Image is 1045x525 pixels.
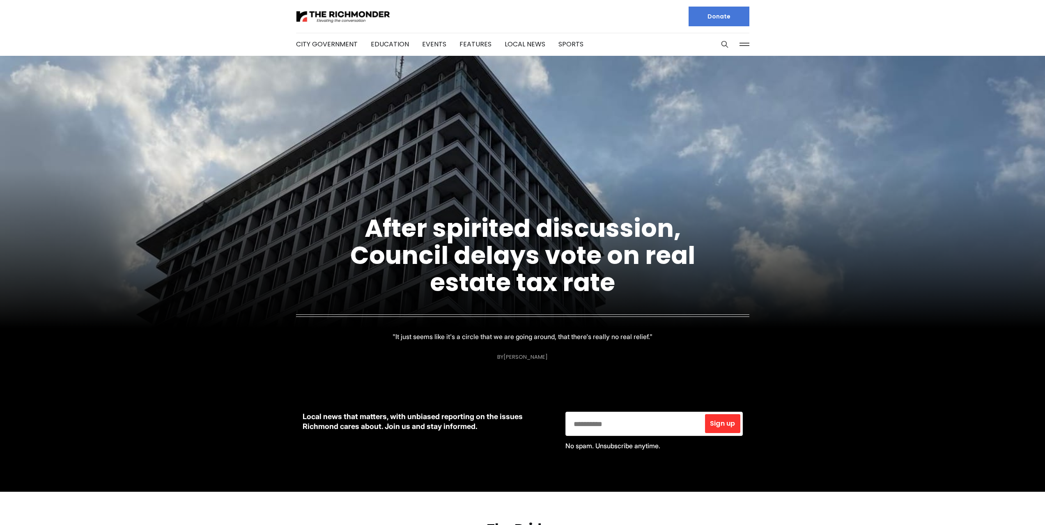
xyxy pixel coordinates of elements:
a: [PERSON_NAME] [503,353,548,361]
a: After spirited discussion, Council delays vote on real estate tax rate [350,211,695,300]
a: Sports [558,39,583,49]
a: Education [371,39,409,49]
span: Sign up [710,420,735,427]
a: City Government [296,39,358,49]
button: Search this site [719,38,731,50]
p: Local news that matters, with unbiased reporting on the issues Richmond cares about. Join us and ... [303,412,552,431]
a: Local News [505,39,545,49]
a: Events [422,39,446,49]
div: By [497,354,548,360]
p: "It just seems like it's a circle that we are going around, that there's really no real relief." [393,331,652,342]
iframe: portal-trigger [976,485,1045,525]
span: No spam. Unsubscribe anytime. [565,442,660,450]
a: Features [459,39,491,49]
img: The Richmonder [296,9,390,24]
button: Sign up [705,414,740,433]
a: Donate [689,7,749,26]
